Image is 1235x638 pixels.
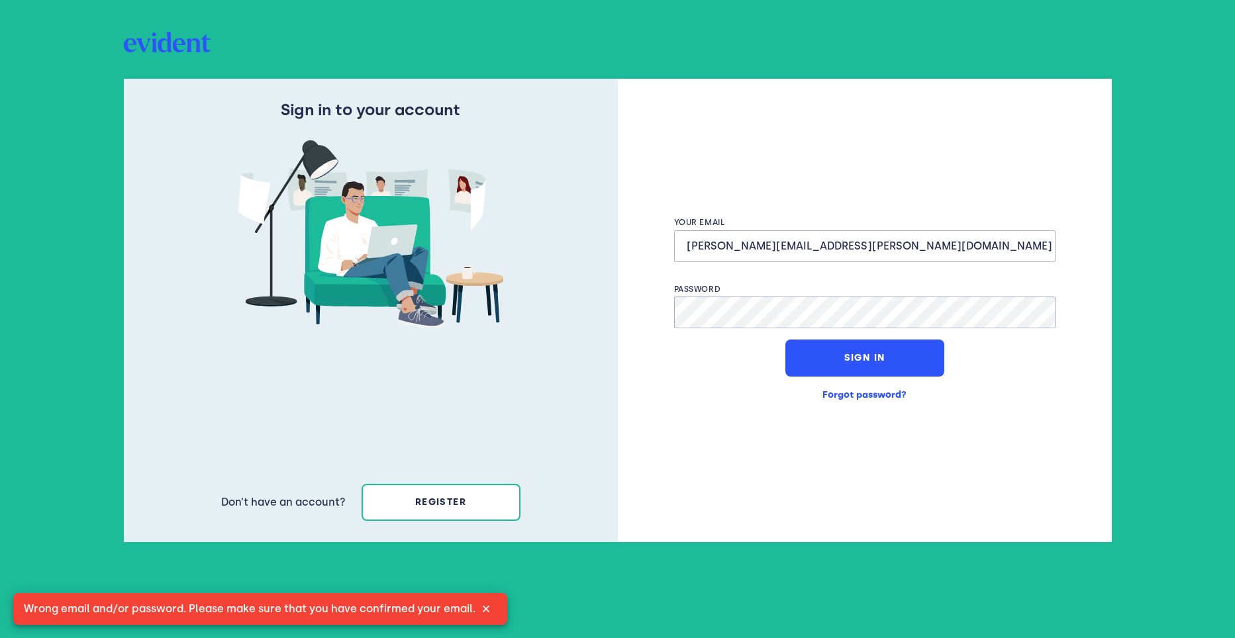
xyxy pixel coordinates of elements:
[674,285,1056,294] label: Password
[475,598,497,619] img: svg+xml;base64,PHN2ZyB4bWxucz0iaHR0cDovL3d3dy53My5vcmcvMjAwMC9zdmciIHZpZXdCb3g9IjAgMCAzMiAzMiI+Ci...
[238,140,503,329] img: man
[13,593,507,625] div: Wrong email and/or password. Please make sure that you have confirmed your email.
[785,340,944,377] button: Sign In
[221,492,346,512] p: Don’t have an account?
[674,230,1056,262] input: eg. john@gmail.com
[362,484,520,521] button: register
[785,377,944,414] button: Forgot password?
[281,100,460,119] h4: Sign in to your account
[674,218,1056,227] label: Your email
